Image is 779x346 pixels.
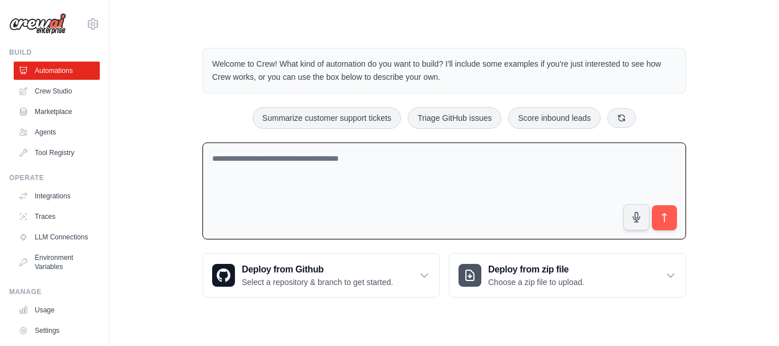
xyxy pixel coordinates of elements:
img: Logo [9,13,66,35]
div: Manage [9,287,100,296]
p: Choose a zip file to upload. [488,276,585,288]
p: Welcome to Crew! What kind of automation do you want to build? I'll include some examples if you'... [212,58,676,84]
div: Operate [9,173,100,182]
a: Settings [14,321,100,340]
a: Marketplace [14,103,100,121]
a: LLM Connections [14,228,100,246]
a: Automations [14,62,100,80]
h3: Deploy from zip file [488,263,585,276]
iframe: Chat Widget [722,291,779,346]
button: Summarize customer support tickets [253,107,401,129]
a: Traces [14,207,100,226]
a: Usage [14,301,100,319]
button: Triage GitHub issues [408,107,501,129]
h3: Deploy from Github [242,263,393,276]
a: Agents [14,123,100,141]
p: Select a repository & branch to get started. [242,276,393,288]
a: Crew Studio [14,82,100,100]
a: Integrations [14,187,100,205]
button: Score inbound leads [508,107,601,129]
a: Environment Variables [14,249,100,276]
div: Build [9,48,100,57]
a: Tool Registry [14,144,100,162]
